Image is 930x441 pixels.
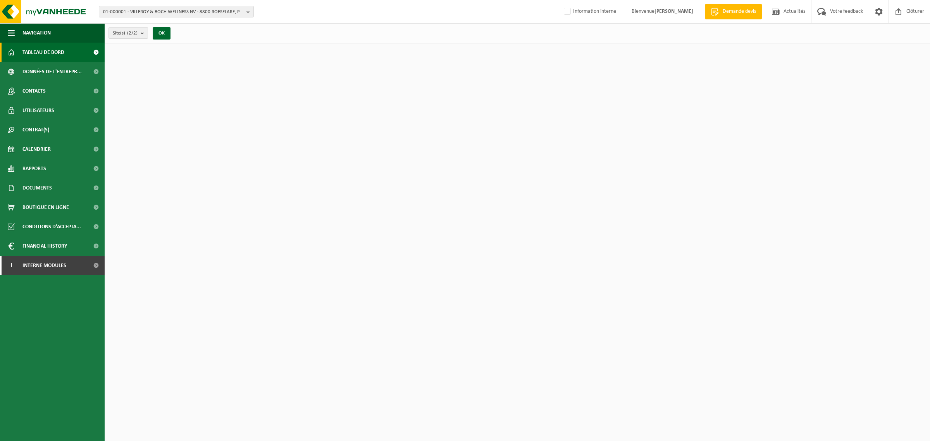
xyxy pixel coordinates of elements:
[705,4,762,19] a: Demande devis
[22,198,69,217] span: Boutique en ligne
[22,178,52,198] span: Documents
[22,43,64,62] span: Tableau de bord
[22,159,46,178] span: Rapports
[22,23,51,43] span: Navigation
[22,236,67,256] span: Financial History
[99,6,254,17] button: 01-000001 - VILLEROY & BOCH WELLNESS NV - 8800 ROESELARE, POPULIERSTRAAT 1
[22,120,49,140] span: Contrat(s)
[108,27,148,39] button: Site(s)(2/2)
[654,9,693,14] strong: [PERSON_NAME]
[127,31,138,36] count: (2/2)
[8,256,15,275] span: I
[153,27,170,40] button: OK
[562,6,616,17] label: Information interne
[103,6,243,18] span: 01-000001 - VILLEROY & BOCH WELLNESS NV - 8800 ROESELARE, POPULIERSTRAAT 1
[22,256,66,275] span: Interne modules
[22,217,81,236] span: Conditions d'accepta...
[22,81,46,101] span: Contacts
[22,101,54,120] span: Utilisateurs
[113,28,138,39] span: Site(s)
[22,62,82,81] span: Données de l'entrepr...
[721,8,758,16] span: Demande devis
[22,140,51,159] span: Calendrier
